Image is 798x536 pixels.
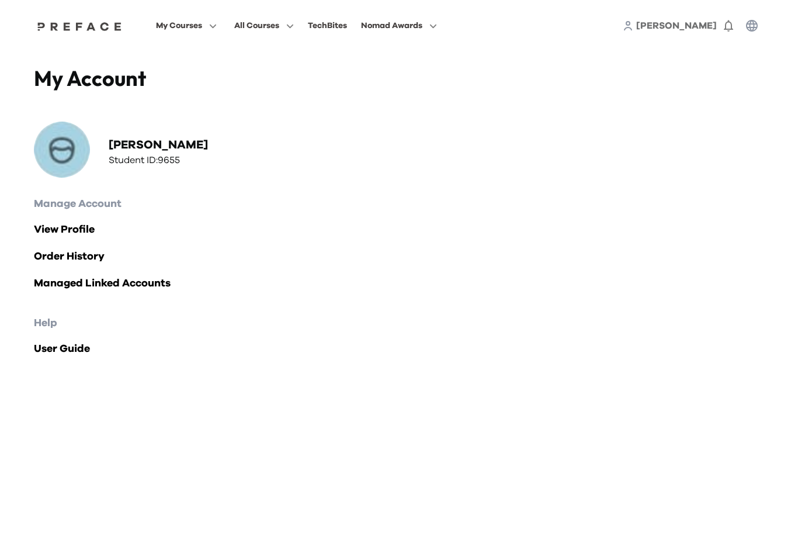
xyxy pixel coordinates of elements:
h2: Manage Account [34,196,764,212]
a: Order History [34,248,764,265]
span: All Courses [234,19,279,33]
a: User Guide [34,341,764,357]
h3: Student ID: 9655 [109,153,208,167]
div: TechBites [308,19,347,33]
a: [PERSON_NAME] [636,19,717,33]
span: Nomad Awards [361,19,422,33]
img: Profile Picture [34,122,90,178]
span: My Courses [156,19,202,33]
h2: Help [34,315,764,331]
button: My Courses [152,18,220,33]
button: All Courses [231,18,297,33]
h4: My Account [34,65,399,91]
a: Managed Linked Accounts [34,275,764,292]
h2: [PERSON_NAME] [109,137,208,153]
a: Preface Logo [34,21,124,30]
span: [PERSON_NAME] [636,21,717,30]
a: View Profile [34,222,764,238]
button: Nomad Awards [358,18,440,33]
img: Preface Logo [34,22,124,31]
